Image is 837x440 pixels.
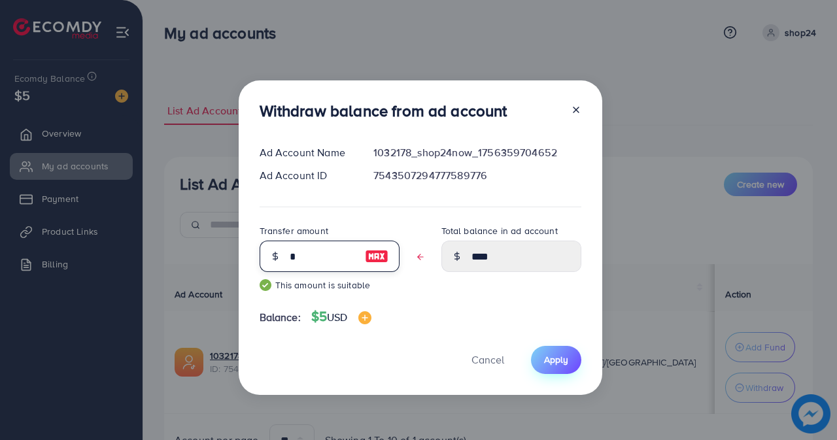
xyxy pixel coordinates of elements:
label: Transfer amount [260,224,328,237]
label: Total balance in ad account [441,224,558,237]
div: 1032178_shop24now_1756359704652 [363,145,591,160]
span: Cancel [471,352,504,367]
img: guide [260,279,271,291]
img: image [365,248,388,264]
h4: $5 [311,309,371,325]
div: Ad Account Name [249,145,364,160]
div: Ad Account ID [249,168,364,183]
small: This amount is suitable [260,279,400,292]
button: Cancel [455,346,521,374]
button: Apply [531,346,581,374]
span: Balance: [260,310,301,325]
span: USD [327,310,347,324]
img: image [358,311,371,324]
span: Apply [544,353,568,366]
h3: Withdraw balance from ad account [260,101,507,120]
div: 7543507294777589776 [363,168,591,183]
